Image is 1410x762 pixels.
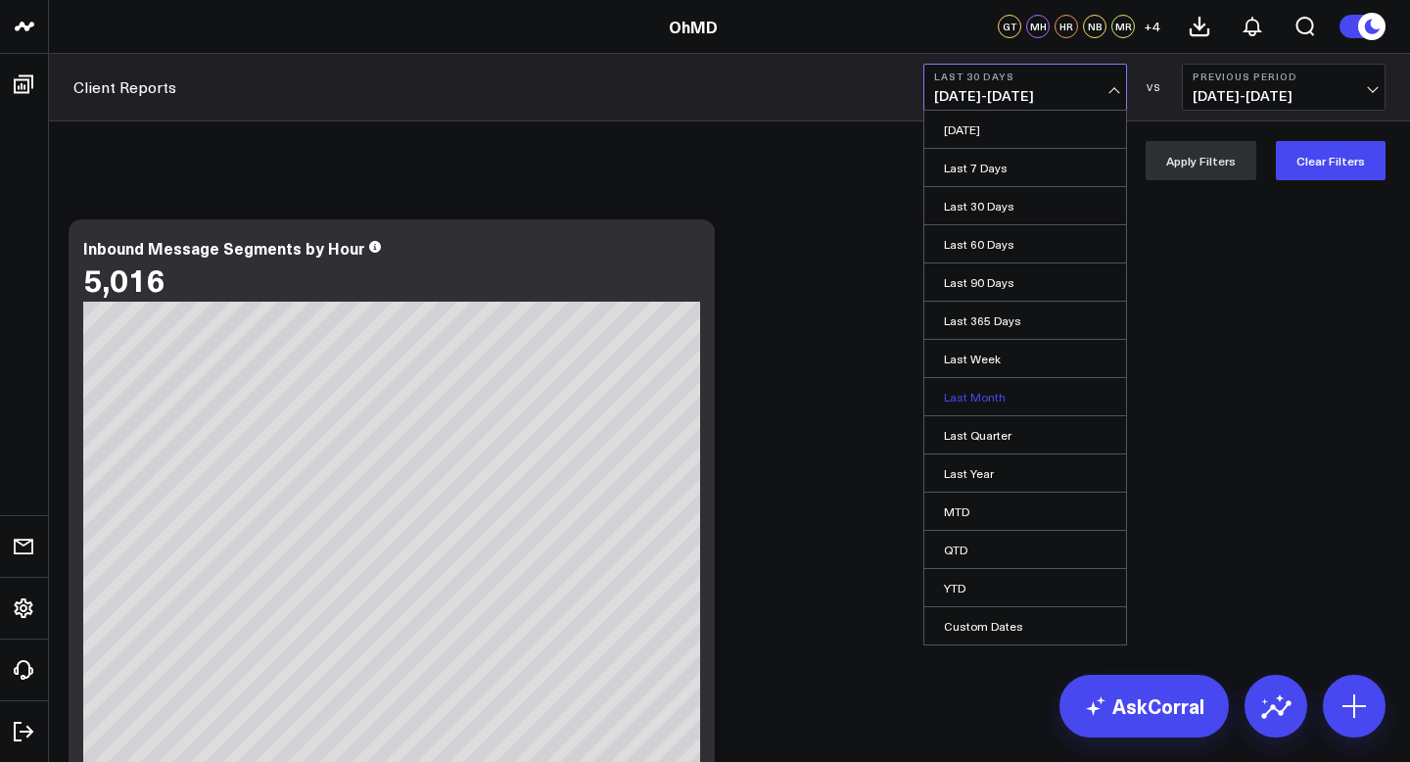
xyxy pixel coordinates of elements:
div: NB [1083,15,1106,38]
span: [DATE] - [DATE] [1193,88,1375,104]
span: [DATE] - [DATE] [934,88,1116,104]
div: VS [1137,81,1172,93]
div: MH [1026,15,1050,38]
a: [DATE] [924,111,1126,148]
b: Last 30 Days [934,71,1116,82]
button: +4 [1140,15,1163,38]
a: QTD [924,531,1126,568]
a: Last 60 Days [924,225,1126,262]
div: GT [998,15,1021,38]
span: + 4 [1144,20,1160,33]
a: Last 30 Days [924,187,1126,224]
a: Client Reports [73,76,176,98]
button: Clear Filters [1276,141,1386,180]
a: Last 90 Days [924,263,1126,301]
button: Previous Period[DATE]-[DATE] [1182,64,1386,111]
a: YTD [924,569,1126,606]
a: Last Month [924,378,1126,415]
div: Inbound Message Segments by Hour [83,237,365,259]
a: Last Week [924,340,1126,377]
div: HR [1055,15,1078,38]
button: Last 30 Days[DATE]-[DATE] [923,64,1127,111]
a: Last Year [924,454,1126,492]
a: Last Quarter [924,416,1126,453]
div: MR [1111,15,1135,38]
button: Apply Filters [1146,141,1256,180]
a: Last 7 Days [924,149,1126,186]
div: 5,016 [83,262,165,297]
a: MTD [924,493,1126,530]
a: OhMD [669,16,718,37]
a: Last 365 Days [924,302,1126,339]
a: Custom Dates [924,607,1126,644]
a: AskCorral [1059,675,1229,738]
b: Previous Period [1193,71,1375,82]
